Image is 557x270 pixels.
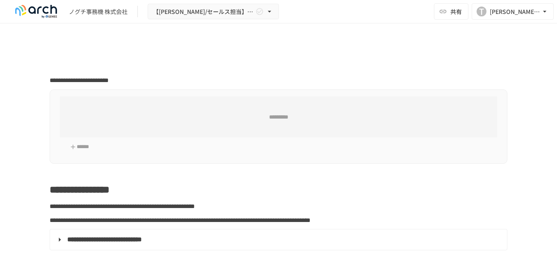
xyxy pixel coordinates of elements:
button: 共有 [434,3,468,20]
img: logo-default@2x-9cf2c760.svg [10,5,62,18]
button: T[PERSON_NAME][EMAIL_ADDRESS][DOMAIN_NAME] [472,3,554,20]
span: 共有 [450,7,462,16]
button: 【[PERSON_NAME]/セールス担当】ノグチ事務機株式会社様_初期設定サポート [148,4,279,20]
div: ノグチ事務機 株式会社 [69,7,128,16]
span: 【[PERSON_NAME]/セールス担当】ノグチ事務機株式会社様_初期設定サポート [153,7,254,17]
div: T [477,7,486,16]
div: [PERSON_NAME][EMAIL_ADDRESS][DOMAIN_NAME] [490,7,541,17]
